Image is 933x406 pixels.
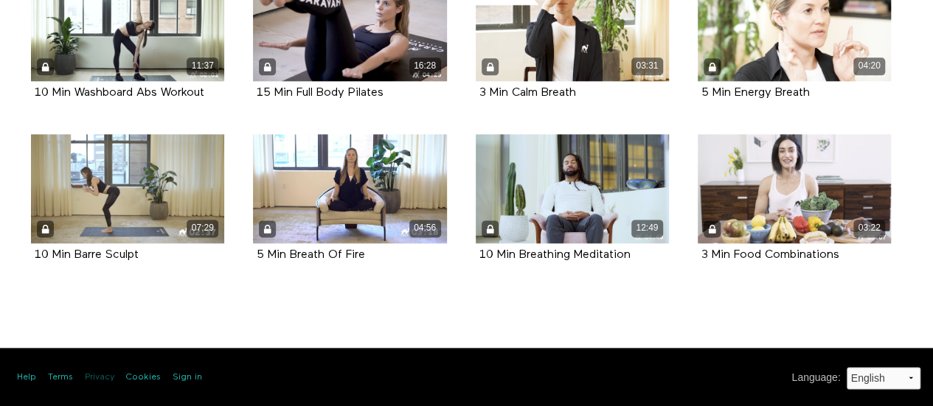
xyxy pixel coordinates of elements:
[253,134,446,243] a: 5 Min Breath Of Fire 04:56
[35,87,204,98] a: 10 Min Washboard Abs Workout
[35,249,139,260] a: 10 Min Barre Sculpt
[698,134,891,243] a: 3 Min Food Combinations 03:22
[631,57,663,74] div: 03:31
[631,220,663,237] div: 12:49
[479,249,631,261] strong: 10 Min Breathing Meditation
[257,87,384,99] strong: 15 Min Full Body Pilates
[187,57,218,74] div: 11:37
[853,220,885,237] div: 03:22
[187,220,218,237] div: 07:29
[479,249,631,260] a: 10 Min Breathing Meditation
[48,371,73,384] a: Terms
[173,371,202,384] a: Sign in
[476,134,669,243] a: 10 Min Breathing Meditation 12:49
[791,370,840,385] label: Language :
[257,249,365,260] a: 5 Min Breath Of Fire
[701,87,810,98] a: 5 Min Energy Breath
[31,134,224,243] a: 10 Min Barre Sculpt 07:29
[409,57,441,74] div: 16:28
[17,371,36,384] a: Help
[479,87,576,98] a: 3 Min Calm Breath
[257,87,384,98] a: 15 Min Full Body Pilates
[126,371,161,384] a: Cookies
[701,87,810,99] strong: 5 Min Energy Breath
[479,87,576,99] strong: 3 Min Calm Breath
[701,249,839,260] a: 3 Min Food Combinations
[853,57,885,74] div: 04:20
[701,249,839,261] strong: 3 Min Food Combinations
[35,87,204,99] strong: 10 Min Washboard Abs Workout
[409,220,441,237] div: 04:56
[257,249,365,261] strong: 5 Min Breath Of Fire
[85,371,114,384] a: Privacy
[35,249,139,261] strong: 10 Min Barre Sculpt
